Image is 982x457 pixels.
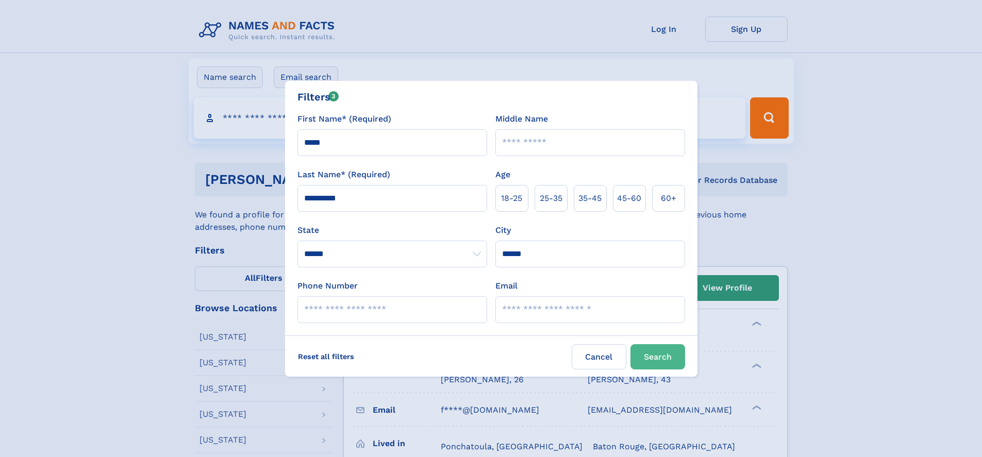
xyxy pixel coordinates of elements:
span: 35‑45 [578,192,602,205]
label: Age [495,168,510,181]
label: First Name* (Required) [297,113,391,125]
label: Reset all filters [291,344,361,369]
span: 18‑25 [501,192,522,205]
span: 45‑60 [617,192,641,205]
label: Cancel [572,344,626,369]
label: Middle Name [495,113,548,125]
div: Filters [297,89,339,105]
span: 25‑35 [540,192,562,205]
span: 60+ [661,192,676,205]
label: State [297,224,487,236]
label: City [495,224,511,236]
label: Last Name* (Required) [297,168,390,181]
label: Email [495,280,518,292]
button: Search [630,344,685,369]
label: Phone Number [297,280,358,292]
